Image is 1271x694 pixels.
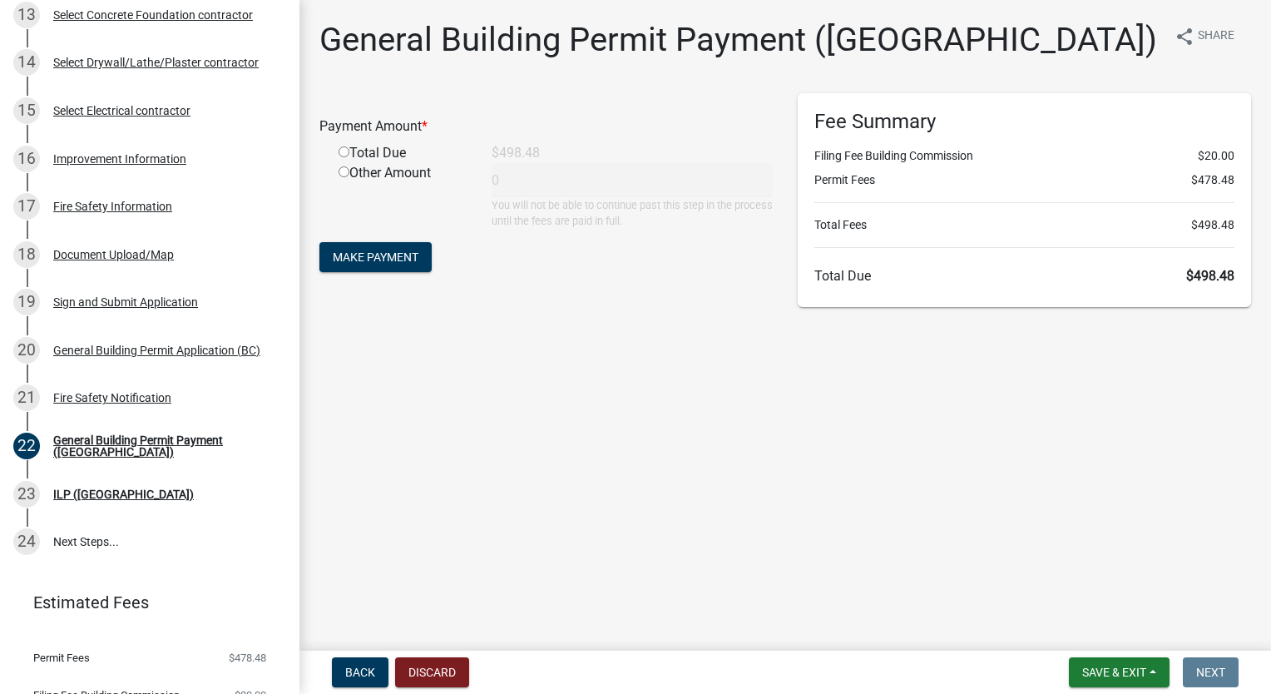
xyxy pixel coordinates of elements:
button: Discard [395,657,469,687]
div: General Building Permit Payment ([GEOGRAPHIC_DATA]) [53,434,273,458]
div: Total Due [326,143,479,163]
div: Sign and Submit Application [53,296,198,308]
button: shareShare [1161,20,1248,52]
h6: Fee Summary [814,110,1234,134]
div: Payment Amount [307,116,785,136]
h6: Total Due [814,268,1234,284]
div: 13 [13,2,40,28]
div: Improvement Information [53,153,186,165]
span: Save & Exit [1082,666,1146,679]
div: 20 [13,337,40,364]
span: $498.48 [1191,216,1234,234]
div: Select Concrete Foundation contractor [53,9,253,21]
div: 22 [13,433,40,459]
a: Estimated Fees [13,586,273,619]
span: $498.48 [1186,268,1234,284]
div: 17 [13,193,40,220]
span: Permit Fees [33,652,90,663]
div: Fire Safety Notification [53,392,171,404]
button: Next [1183,657,1239,687]
li: Filing Fee Building Commission [814,147,1234,165]
div: ILP ([GEOGRAPHIC_DATA]) [53,488,194,500]
div: 15 [13,97,40,124]
span: Share [1198,27,1234,47]
span: Back [345,666,375,679]
div: 24 [13,528,40,555]
div: Other Amount [326,163,479,229]
button: Back [332,657,388,687]
span: Make Payment [333,250,418,264]
div: Document Upload/Map [53,249,174,260]
span: Next [1196,666,1225,679]
div: 18 [13,241,40,268]
div: Select Electrical contractor [53,105,190,116]
span: $478.48 [1191,171,1234,189]
div: 23 [13,481,40,508]
span: $20.00 [1198,147,1234,165]
button: Make Payment [319,242,432,272]
span: $478.48 [229,652,266,663]
li: Total Fees [814,216,1234,234]
div: General Building Permit Application (BC) [53,345,260,356]
button: Save & Exit [1069,657,1170,687]
h1: General Building Permit Payment ([GEOGRAPHIC_DATA]) [319,20,1157,60]
li: Permit Fees [814,171,1234,189]
i: share [1175,27,1194,47]
div: Select Drywall/Lathe/Plaster contractor [53,57,259,68]
div: 14 [13,49,40,76]
div: 19 [13,289,40,315]
div: 21 [13,384,40,411]
div: Fire Safety Information [53,201,172,212]
div: 16 [13,146,40,172]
